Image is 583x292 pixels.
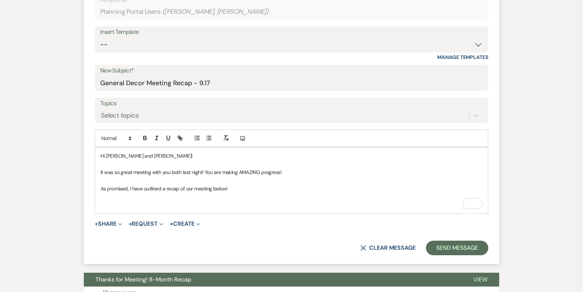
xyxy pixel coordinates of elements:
[100,66,483,76] label: New Subject*
[162,7,269,17] span: ( [PERSON_NAME], [PERSON_NAME] )
[129,221,163,227] button: Request
[84,273,462,287] button: Thanks for Meeting! 8-Month Recap
[95,276,191,283] span: Thanks for Meeting! 8-Month Recap
[101,185,482,193] p: As promised, I have outlined a recap of our meeting below!
[100,98,483,109] label: Topics
[170,221,200,227] button: Create
[100,27,483,38] div: Insert Template
[95,221,122,227] button: Share
[437,54,488,60] a: Manage Templates
[473,276,488,283] span: View
[462,273,499,287] button: View
[95,221,98,227] span: +
[100,5,483,19] div: Planning Portal Users
[129,221,132,227] span: +
[170,221,173,227] span: +
[101,111,139,121] div: Select topics
[101,152,482,160] p: Hi [PERSON_NAME] and [PERSON_NAME]!
[426,241,488,255] button: Send Message
[101,168,482,176] p: It was so great meeting with you both last night! You are making AMAZING progress!
[360,245,416,251] button: Clear message
[95,147,488,213] div: To enrich screen reader interactions, please activate Accessibility in Grammarly extension settings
